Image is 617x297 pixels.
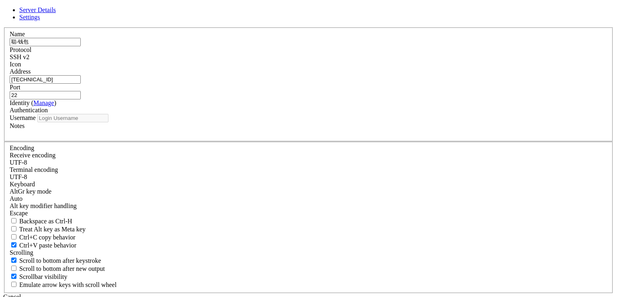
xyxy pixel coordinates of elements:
label: Keyboard [10,181,35,188]
label: Encoding [10,144,34,151]
label: If true, the backspace should send BS ('\x08', aka ^H). Otherwise the backspace key should send '... [10,218,72,225]
label: Set the expected encoding for data received from the host. If the encodings do not match, visual ... [10,152,55,159]
a: Server Details [19,6,56,13]
label: Name [10,31,25,37]
label: Protocol [10,46,31,53]
label: Address [10,68,31,75]
div: Auto [10,195,607,202]
label: The default terminal encoding. ISO-2022 enables character map translations (like graphics maps). ... [10,166,58,173]
input: Treat Alt key as Meta key [11,226,16,231]
span: Emulate arrow keys with scroll wheel [19,281,116,288]
input: Login Username [37,114,108,122]
label: Username [10,114,36,121]
span: Scroll to bottom after keystroke [19,257,101,264]
div: UTF-8 [10,159,607,166]
label: Notes [10,122,25,129]
span: Escape [10,210,28,217]
span: Auto [10,195,22,202]
a: Settings [19,14,40,21]
span: Scroll to bottom after new output [19,265,105,272]
label: Port [10,84,20,91]
label: The vertical scrollbar mode. [10,273,67,280]
input: Ctrl+C copy behavior [11,234,16,239]
a: Manage [33,99,54,106]
div: UTF-8 [10,173,607,181]
input: Scroll to bottom after keystroke [11,258,16,263]
div: SSH v2 [10,54,607,61]
span: Treat Alt key as Meta key [19,226,86,233]
label: Authentication [10,107,48,113]
label: Whether to scroll to the bottom on any keystroke. [10,257,101,264]
label: Ctrl+V pastes if true, sends ^V to host if false. Ctrl+Shift+V sends ^V to host if true, pastes i... [10,242,76,249]
span: ( ) [31,99,56,106]
label: Ctrl-C copies if true, send ^C to host if false. Ctrl-Shift-C sends ^C to host if true, copies if... [10,234,76,241]
label: Whether the Alt key acts as a Meta key or as a distinct Alt key. [10,226,86,233]
span: Backspace as Ctrl-H [19,218,72,225]
input: Port Number [10,91,81,99]
input: Ctrl+V paste behavior [11,242,16,248]
label: Identity [10,99,56,106]
input: Scrollbar visibility [11,274,16,279]
span: UTF-8 [10,173,27,180]
input: Emulate arrow keys with scroll wheel [11,282,16,287]
div: Escape [10,210,607,217]
span: SSH v2 [10,54,29,60]
input: Host Name or IP [10,75,81,84]
input: Scroll to bottom after new output [11,266,16,271]
span: Ctrl+V paste behavior [19,242,76,249]
span: UTF-8 [10,159,27,166]
label: When using the alternative screen buffer, and DECCKM (Application Cursor Keys) is active, mouse w... [10,281,116,288]
span: Scrollbar visibility [19,273,67,280]
input: Server Name [10,38,81,46]
label: Set the expected encoding for data received from the host. If the encodings do not match, visual ... [10,188,51,195]
span: Ctrl+C copy behavior [19,234,76,241]
label: Controls how the Alt key is handled. Escape: Send an ESC prefix. 8-Bit: Add 128 to the typed char... [10,202,77,209]
label: Scroll to bottom after new output. [10,265,105,272]
label: Icon [10,61,21,68]
label: Scrolling [10,249,33,256]
input: Backspace as Ctrl-H [11,218,16,223]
